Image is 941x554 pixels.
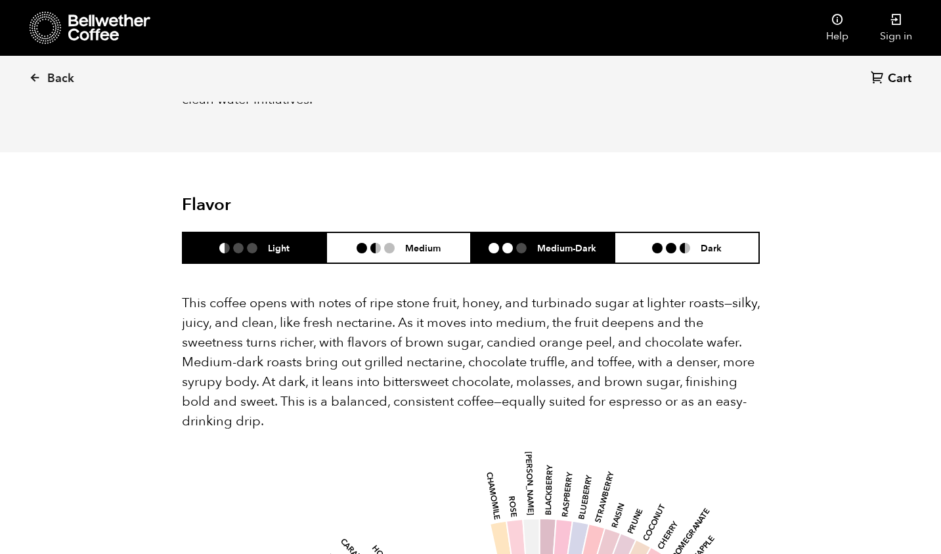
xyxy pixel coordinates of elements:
[182,293,760,431] p: This coffee opens with notes of ripe stone fruit, honey, and turbinado sugar at lighter roasts—si...
[871,70,915,88] a: Cart
[888,71,911,87] span: Cart
[537,242,596,253] h6: Medium-Dark
[182,195,374,215] h2: Flavor
[47,71,74,87] span: Back
[268,242,290,253] h6: Light
[405,242,441,253] h6: Medium
[701,242,722,253] h6: Dark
